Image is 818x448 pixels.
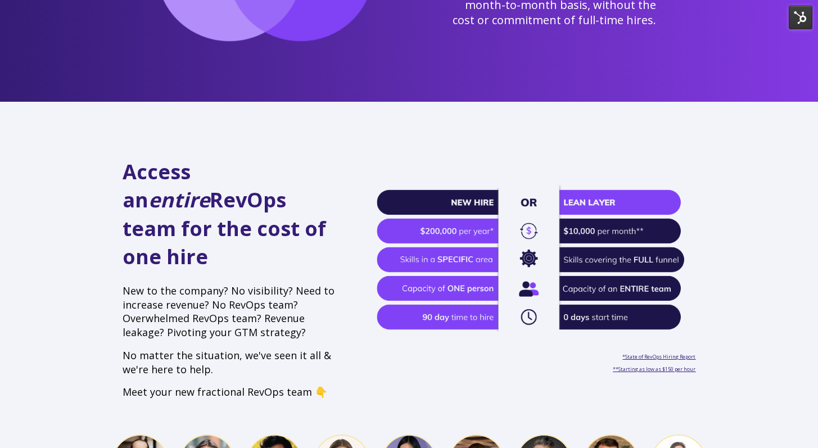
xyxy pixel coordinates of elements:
em: entire [148,186,210,214]
p: No matter the situation, we've seen it all & we're here to help. [123,349,340,377]
img: Revenue Operations Fractional Services side by side Comparison hiring internally vs us [377,183,695,334]
p: New to the company? No visibility? Need to increase revenue? No RevOps team? Overwhelmed RevOps t... [123,284,340,340]
p: Meet your new fractional RevOps team 👇 [123,385,340,399]
a: *State of RevOps Hiring Report [622,353,695,360]
span: Access an RevOps team for the cost of one hire [123,158,326,270]
a: **Starting as low as $150 per hour [613,365,695,373]
img: HubSpot Tools Menu Toggle [789,6,812,29]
